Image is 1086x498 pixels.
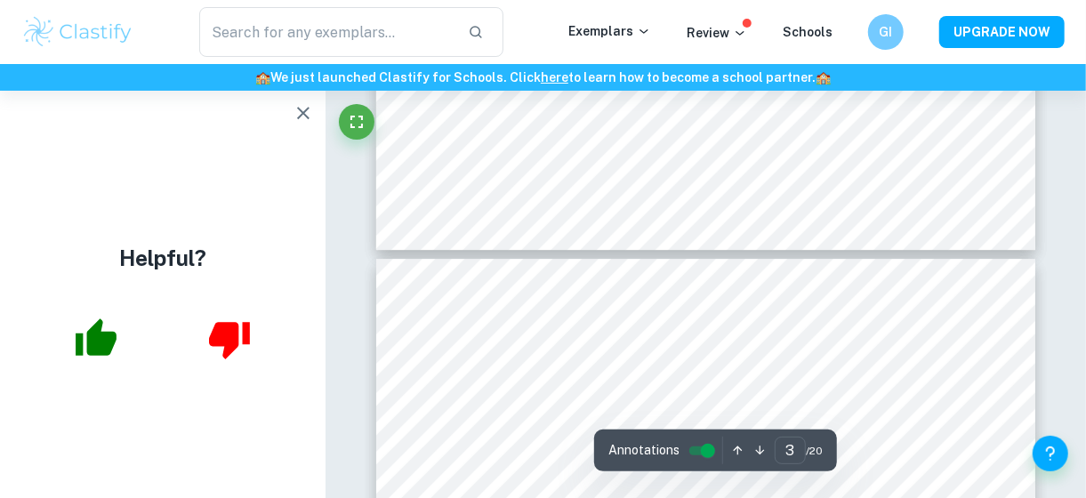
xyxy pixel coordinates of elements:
button: GI [868,14,904,50]
span: / 20 [806,443,823,459]
img: Clastify logo [21,14,134,50]
span: Annotations [608,441,680,460]
p: Exemplars [568,21,651,41]
h6: GI [876,22,897,42]
button: UPGRADE NOW [939,16,1065,48]
p: Review [687,23,747,43]
span: 🏫 [255,70,270,84]
a: here [541,70,568,84]
button: Help and Feedback [1033,436,1068,471]
h4: Helpful? [119,242,206,274]
h6: We just launched Clastify for Schools. Click to learn how to become a school partner. [4,68,1082,87]
button: Fullscreen [339,104,374,140]
input: Search for any exemplars... [199,7,454,57]
span: 🏫 [816,70,831,84]
a: Schools [783,25,833,39]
